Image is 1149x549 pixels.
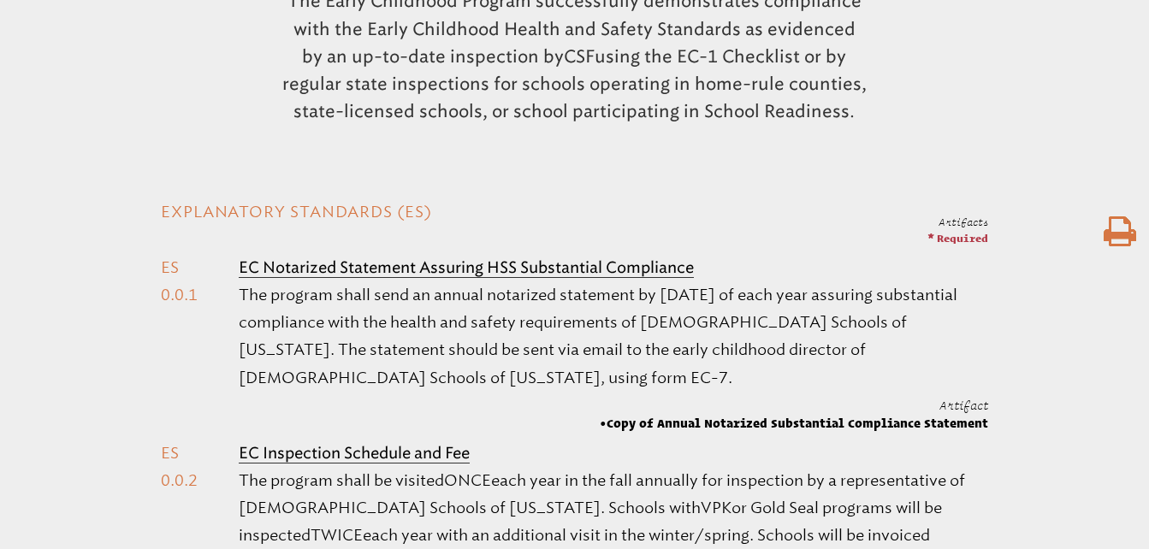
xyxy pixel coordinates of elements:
span: Copy of Annual Notarized Substantial Compliance Statement [600,415,988,432]
b: EC Inspection Schedule and Fee [239,444,470,463]
span: Artifacts [939,215,988,227]
span: CSF [564,46,595,67]
span: * Required [927,232,988,244]
p: The program shall send an annual notarized statement by [DATE] of each year assuring substantial ... [239,281,988,392]
b: EC Notarized Statement Assuring HSS Substantial Compliance [239,258,694,277]
span: TWICE [311,526,363,545]
span: ONCE [444,471,491,490]
span: VPK [701,499,731,517]
h2: Explanatory Standards (ES) [161,201,988,224]
span: Artifact [939,398,988,412]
